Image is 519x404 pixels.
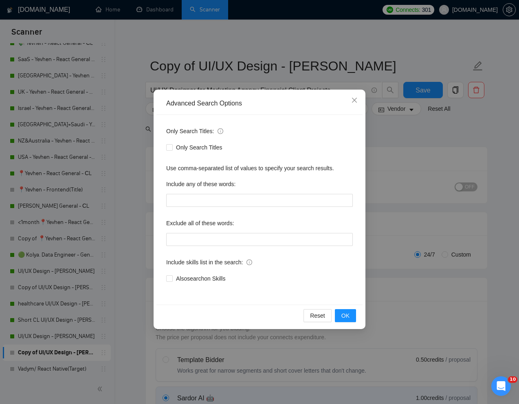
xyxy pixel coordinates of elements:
[166,217,234,230] label: Exclude all of these words:
[335,309,356,322] button: OK
[173,274,229,283] span: Also search on Skills
[166,164,353,173] div: Use comma-separated list of values to specify your search results.
[310,311,325,320] span: Reset
[351,97,358,103] span: close
[341,311,350,320] span: OK
[166,99,353,108] div: Advanced Search Options
[491,376,511,396] iframe: Intercom live chat
[166,127,223,136] span: Only Search Titles:
[246,259,252,265] span: info-circle
[343,90,365,112] button: Close
[173,143,226,152] span: Only Search Titles
[166,178,235,191] label: Include any of these words:
[303,309,332,322] button: Reset
[508,376,517,383] span: 10
[218,128,223,134] span: info-circle
[166,258,252,267] span: Include skills list in the search:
